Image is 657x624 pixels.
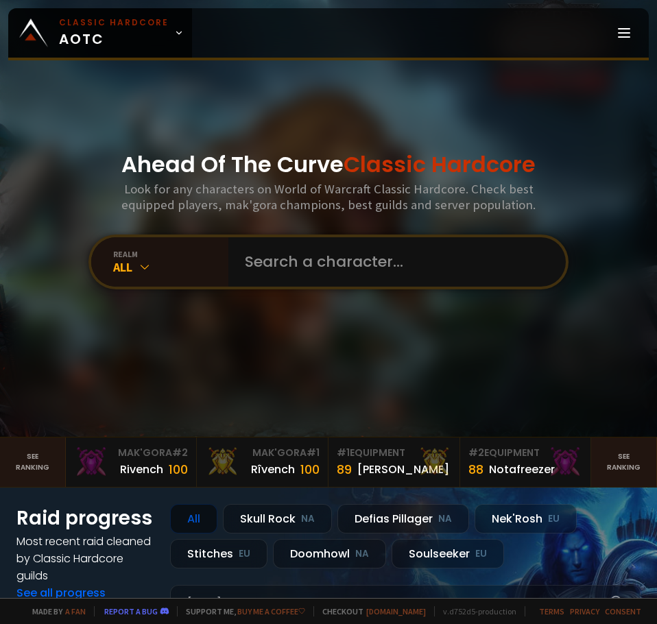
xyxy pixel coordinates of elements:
span: Classic Hardcore [344,149,536,180]
div: Mak'Gora [74,446,189,460]
a: Consent [605,606,641,616]
a: #2Equipment88Notafreezer [460,437,592,487]
a: Classic HardcoreAOTC [8,8,192,58]
div: Equipment [337,446,451,460]
div: All [170,504,217,533]
span: # 1 [337,446,350,459]
small: Classic Hardcore [59,16,169,29]
small: NA [355,547,369,561]
div: 100 [169,460,188,479]
a: Seeranking [591,437,657,487]
div: Defias Pillager [337,504,469,533]
div: Doomhowl [273,539,386,568]
div: [PERSON_NAME] [357,461,449,478]
div: Skull Rock [223,504,332,533]
div: realm [113,249,228,259]
h4: Most recent raid cleaned by Classic Hardcore guilds [16,533,154,584]
a: [DOMAIN_NAME] [366,606,426,616]
div: Stitches [170,539,267,568]
span: Support me, [177,606,305,616]
small: EU [475,547,487,561]
div: Rîvench [251,461,295,478]
small: NA [301,512,315,526]
small: EU [239,547,250,561]
span: Made by [24,606,86,616]
a: #1Equipment89[PERSON_NAME] [328,437,460,487]
div: 89 [337,460,352,479]
span: # 2 [468,446,484,459]
div: 100 [300,460,320,479]
a: [DATE]zgpetri on godDefias Pillager8 /90 [170,585,641,621]
h3: Look for any characters on World of Warcraft Classic Hardcore. Check best equipped players, mak'g... [99,181,559,213]
small: NA [438,512,452,526]
small: EU [548,512,560,526]
span: Checkout [313,606,426,616]
input: Search a character... [237,237,549,287]
div: 88 [468,460,483,479]
div: Soulseeker [392,539,504,568]
span: AOTC [59,16,169,49]
span: # 1 [307,446,320,459]
div: Notafreezer [489,461,555,478]
a: See all progress [16,585,106,601]
span: # 2 [172,446,188,459]
a: Privacy [570,606,599,616]
div: Mak'Gora [205,446,320,460]
a: Mak'Gora#2Rivench100 [66,437,198,487]
div: Equipment [468,446,583,460]
h1: Raid progress [16,504,154,533]
div: Rivench [120,461,163,478]
a: Report a bug [104,606,158,616]
span: v. d752d5 - production [434,606,516,616]
a: Mak'Gora#1Rîvench100 [197,437,328,487]
h1: Ahead Of The Curve [121,148,536,181]
div: Nek'Rosh [475,504,577,533]
a: Buy me a coffee [237,606,305,616]
div: All [113,259,228,275]
a: a fan [65,606,86,616]
a: Terms [539,606,564,616]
